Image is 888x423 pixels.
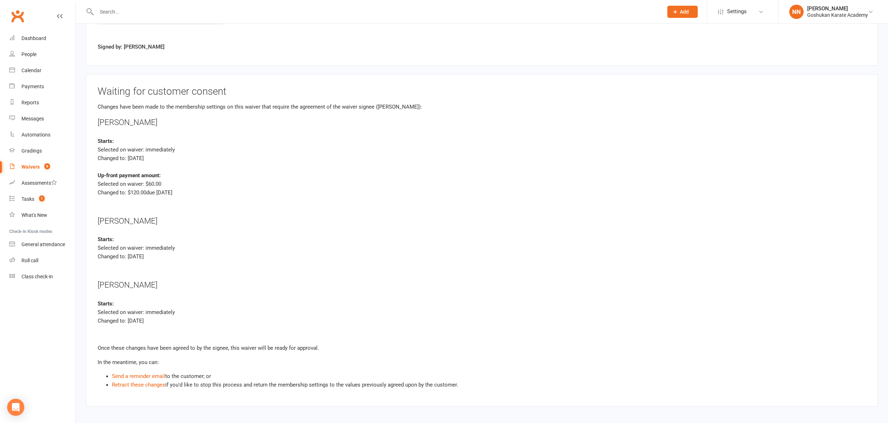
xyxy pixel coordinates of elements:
[9,127,75,143] a: Automations
[9,30,75,46] a: Dashboard
[98,117,866,128] div: [PERSON_NAME]
[667,6,698,18] button: Add
[9,143,75,159] a: Gradings
[9,159,75,175] a: Waivers 9
[21,35,46,41] div: Dashboard
[146,189,172,196] span: due [DATE]
[98,344,866,352] p: Once these changes have been agreed to by the signee, this waiver will be ready for approval.
[807,5,868,12] div: [PERSON_NAME]
[112,380,866,389] li: if you'd like to stop this process and return the membership settings to the values previously ag...
[9,79,75,95] a: Payments
[21,51,36,57] div: People
[21,180,57,186] div: Assessments
[98,279,866,291] div: [PERSON_NAME]
[98,138,114,144] strong: Starts:
[98,103,866,111] p: Changes have been made to the membership settings on this waiver that require the agreement of th...
[789,5,804,19] div: NN
[21,132,50,138] div: Automations
[98,43,165,51] label: Signed by: [PERSON_NAME]
[9,191,75,207] a: Tasks 1
[39,195,45,201] span: 1
[727,4,747,20] span: Settings
[98,180,866,188] div: Selected on waiver: $60.00
[21,258,38,263] div: Roll call
[98,215,866,227] div: [PERSON_NAME]
[21,274,53,279] div: Class check-in
[9,175,75,191] a: Assessments
[112,382,165,388] a: Retract these changes
[21,100,39,105] div: Reports
[98,172,161,179] strong: Up-front payment amount:
[98,252,866,261] div: Changed to: [DATE]
[9,95,75,111] a: Reports
[9,46,75,63] a: People
[98,236,114,243] strong: Starts:
[94,7,658,17] input: Search...
[21,196,34,202] div: Tasks
[9,269,75,285] a: Class kiosk mode
[21,242,65,247] div: General attendance
[9,111,75,127] a: Messages
[112,373,165,379] a: Send a reminder email
[21,84,44,89] div: Payments
[98,154,866,163] div: Changed to: [DATE]
[9,7,26,25] a: Clubworx
[9,63,75,79] a: Calendar
[98,317,866,325] div: Changed to: [DATE]
[9,253,75,269] a: Roll call
[98,308,866,317] div: Selected on waiver: immediately
[7,399,24,416] div: Open Intercom Messenger
[98,358,866,367] div: In the meantime, you can:
[21,68,41,73] div: Calendar
[21,148,42,154] div: Gradings
[98,86,866,97] h3: Waiting for customer consent
[98,188,866,197] div: Changed to: $120.00
[9,237,75,253] a: General attendance kiosk mode
[112,372,866,380] li: to the customer; or
[680,9,689,15] span: Add
[98,145,866,154] div: Selected on waiver: immediately
[9,207,75,223] a: What's New
[21,116,44,121] div: Messages
[807,12,868,18] div: Goshukan Karate Academy
[98,300,114,307] strong: Starts:
[98,244,866,252] div: Selected on waiver: immediately
[21,212,47,218] div: What's New
[21,164,40,170] div: Waivers
[44,163,50,169] span: 9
